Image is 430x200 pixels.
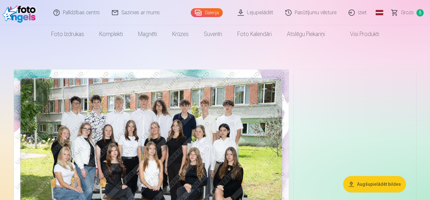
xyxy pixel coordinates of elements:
a: Foto kalendāri [230,25,279,43]
a: Komplekti [92,25,130,43]
a: Atslēgu piekariņi [279,25,332,43]
a: Magnēti [130,25,165,43]
a: Visi produkti [332,25,387,43]
button: Augšupielādēt bildes [343,176,406,192]
a: Krūzes [165,25,196,43]
span: Grozs [401,9,414,16]
img: /fa1 [3,3,39,23]
a: Suvenīri [196,25,230,43]
a: Foto izdrukas [44,25,92,43]
span: 5 [416,9,424,16]
a: Galerija [191,8,223,17]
